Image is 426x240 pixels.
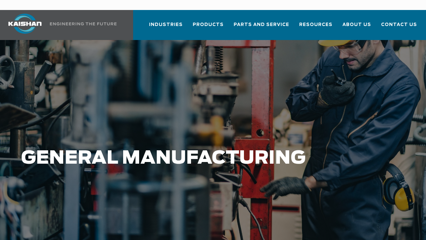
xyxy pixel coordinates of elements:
[234,21,289,29] span: Parts and Service
[149,21,183,29] span: Industries
[299,21,332,29] span: Resources
[50,22,116,25] img: Engineering the future
[381,21,417,29] span: Contact Us
[234,16,289,39] a: Parts and Service
[381,16,417,39] a: Contact Us
[149,16,183,39] a: Industries
[21,148,339,169] h1: GENERAL MANUFACTURING
[193,21,224,29] span: Products
[299,16,332,39] a: Resources
[193,16,224,39] a: Products
[342,16,371,39] a: About Us
[342,21,371,29] span: About Us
